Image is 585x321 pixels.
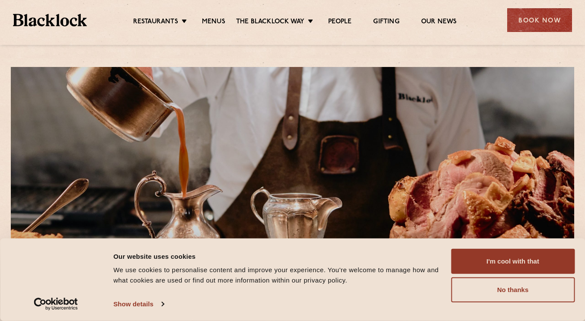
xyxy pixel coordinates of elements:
[328,18,352,27] a: People
[113,251,441,261] div: Our website uses cookies
[202,18,225,27] a: Menus
[133,18,178,27] a: Restaurants
[421,18,457,27] a: Our News
[13,14,87,26] img: BL_Textured_Logo-footer-cropped.svg
[507,8,572,32] div: Book Now
[18,298,94,311] a: Usercentrics Cookiebot - opens in a new window
[113,265,441,286] div: We use cookies to personalise content and improve your experience. You're welcome to manage how a...
[451,277,575,302] button: No thanks
[236,18,304,27] a: The Blacklock Way
[451,249,575,274] button: I'm cool with that
[113,298,163,311] a: Show details
[373,18,399,27] a: Gifting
